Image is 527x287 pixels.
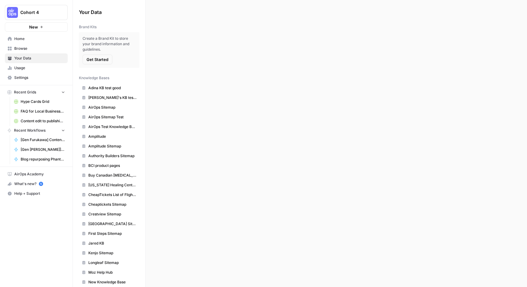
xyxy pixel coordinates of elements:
[88,250,137,256] span: Kenjo Sitemap
[83,55,112,64] button: Get Started
[79,219,139,229] a: [GEOGRAPHIC_DATA] Sitemap
[88,260,137,265] span: Longleaf Sitemap
[5,126,68,135] button: Recent Workflows
[14,56,65,61] span: Your Data
[11,145,68,154] a: [Gen [PERSON_NAME]] Analyze Keyword Power Agents
[79,258,139,268] a: Longleaf Sitemap
[7,7,18,18] img: Cohort 4 Logo
[79,229,139,238] a: First Steps Sitemap
[14,89,36,95] span: Recent Grids
[79,103,139,112] a: AirOps Sitemap
[88,85,137,91] span: Adina KB test good
[21,147,65,152] span: [Gen [PERSON_NAME]] Analyze Keyword Power Agents
[87,56,108,62] span: Get Started
[14,75,65,80] span: Settings
[79,161,139,171] a: BCI product pages
[88,231,137,236] span: First Steps Sitemap
[79,83,139,93] a: Adina KB test good
[79,75,109,81] span: Knowledge Bases
[79,141,139,151] a: Amplitude Sitemap
[21,137,65,143] span: [Gen Furukawa] Content Creation Power Agent Workflow
[5,179,68,189] button: What's new? 5
[14,36,65,42] span: Home
[14,128,46,133] span: Recent Workflows
[79,180,139,190] a: [US_STATE] Healing Centers
[5,22,68,32] button: New
[5,189,68,198] button: Help + Support
[79,238,139,248] a: Jared KB
[88,124,137,130] span: AirOps Test Knowledge Base
[21,157,65,162] span: Blog repurposing PhantomBuster- grid variables
[79,122,139,132] a: AirOps Test Knowledge Base
[14,65,65,71] span: Usage
[5,88,68,97] button: Recent Grids
[79,24,97,30] span: Brand Kits
[14,171,65,177] span: AirOps Academy
[88,221,137,227] span: [GEOGRAPHIC_DATA] Sitemap
[5,34,68,44] a: Home
[79,190,139,200] a: CheapTickets List of Flight Pages
[21,109,65,114] span: FAQ for Local Businesses Grid
[88,202,137,207] span: Cheaptickets Sitemap
[88,114,137,120] span: AirOps Sitemap Test
[11,135,68,145] a: [Gen Furukawa] Content Creation Power Agent Workflow
[39,182,43,186] a: 5
[79,93,139,103] a: [PERSON_NAME]'s KB test- fail
[88,182,137,188] span: [US_STATE] Healing Centers
[79,171,139,180] a: Buy Canadian [MEDICAL_DATA] Blog
[88,211,137,217] span: Crestview Sitemap
[88,173,137,178] span: Buy Canadian [MEDICAL_DATA] Blog
[79,200,139,209] a: Cheaptickets Sitemap
[5,179,67,188] div: What's new?
[79,112,139,122] a: AirOps Sitemap Test
[21,99,65,104] span: Hype Cards Grid
[11,106,68,116] a: FAQ for Local Businesses Grid
[14,191,65,196] span: Help + Support
[83,36,136,52] span: Create a Brand Kit to store your brand information and guidelines.
[40,182,42,185] text: 5
[14,46,65,51] span: Browse
[88,134,137,139] span: Amplitude
[88,143,137,149] span: Amplitude Sitemap
[11,116,68,126] a: Content edit to publishing: Writer draft-> Brand alignment edits-> Human review-> Add internal an...
[88,241,137,246] span: Jared KB
[5,63,68,73] a: Usage
[11,97,68,106] a: Hype Cards Grid
[5,169,68,179] a: AirOps Academy
[29,24,38,30] span: New
[79,151,139,161] a: Authority Builders Sitemap
[79,248,139,258] a: Kenjo Sitemap
[79,209,139,219] a: Crestview Sitemap
[79,277,139,287] a: New Knowledge Base
[79,8,132,16] span: Your Data
[88,105,137,110] span: AirOps Sitemap
[88,163,137,168] span: BCI product pages
[88,192,137,198] span: CheapTickets List of Flight Pages
[21,118,65,124] span: Content edit to publishing: Writer draft-> Brand alignment edits-> Human review-> Add internal an...
[11,154,68,164] a: Blog repurposing PhantomBuster- grid variables
[88,270,137,275] span: Moz Help Hub
[5,73,68,83] a: Settings
[79,268,139,277] a: Moz Help Hub
[5,53,68,63] a: Your Data
[88,95,137,100] span: [PERSON_NAME]'s KB test- fail
[20,9,57,15] span: Cohort 4
[5,44,68,53] a: Browse
[88,279,137,285] span: New Knowledge Base
[88,153,137,159] span: Authority Builders Sitemap
[5,5,68,20] button: Workspace: Cohort 4
[79,132,139,141] a: Amplitude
